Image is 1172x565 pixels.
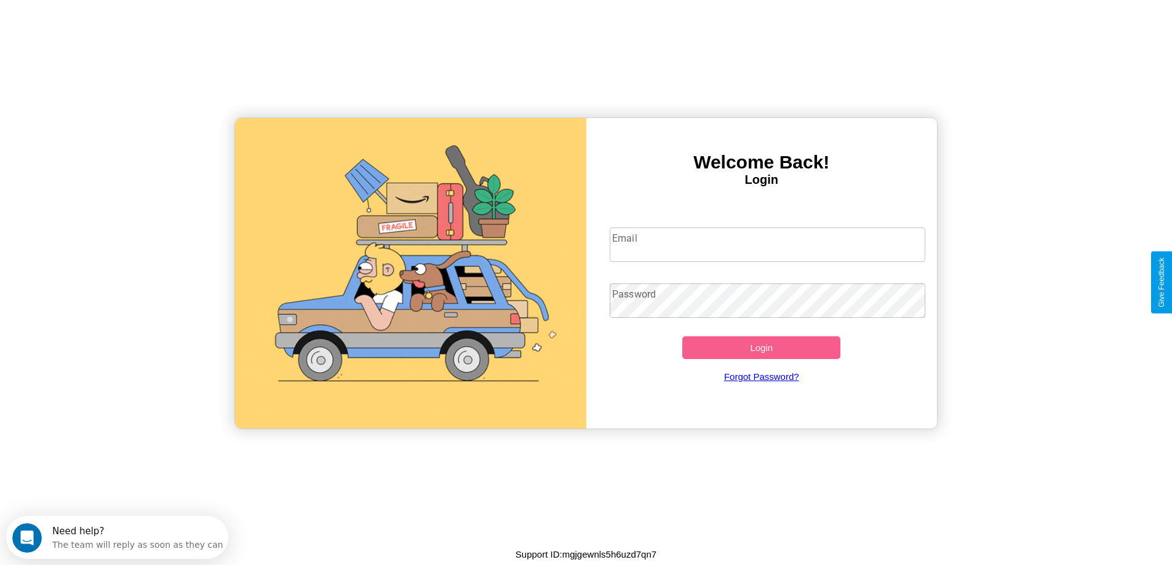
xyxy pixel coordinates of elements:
a: Forgot Password? [604,359,919,394]
button: Login [682,336,840,359]
div: The team will reply as soon as they can [46,20,217,33]
h3: Welcome Back! [586,152,938,173]
div: Open Intercom Messenger [5,5,229,39]
div: Give Feedback [1157,258,1166,307]
h4: Login [586,173,938,187]
iframe: Intercom live chat [12,523,42,553]
p: Support ID: mgjgewnls5h6uzd7qn7 [516,546,656,563]
iframe: Intercom live chat discovery launcher [6,516,228,559]
img: gif [235,118,586,429]
div: Need help? [46,10,217,20]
